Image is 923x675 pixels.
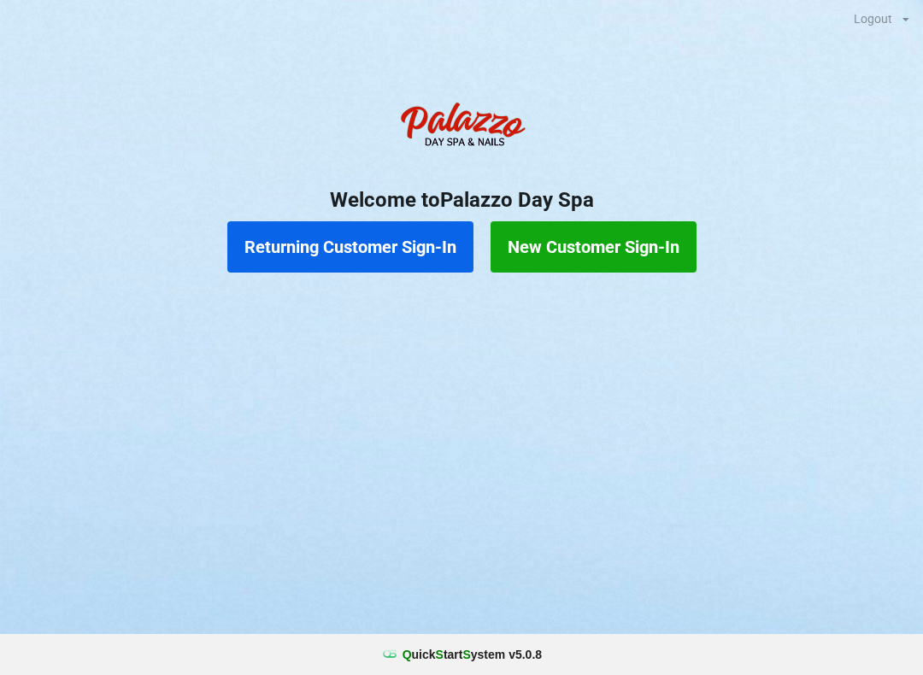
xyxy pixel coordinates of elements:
[393,93,530,161] img: PalazzoDaySpaNails-Logo.png
[436,648,444,661] span: S
[227,221,473,273] button: Returning Customer Sign-In
[491,221,697,273] button: New Customer Sign-In
[462,648,470,661] span: S
[381,646,398,663] img: favicon.ico
[854,13,892,25] div: Logout
[403,648,412,661] span: Q
[403,646,542,663] b: uick tart ystem v 5.0.8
